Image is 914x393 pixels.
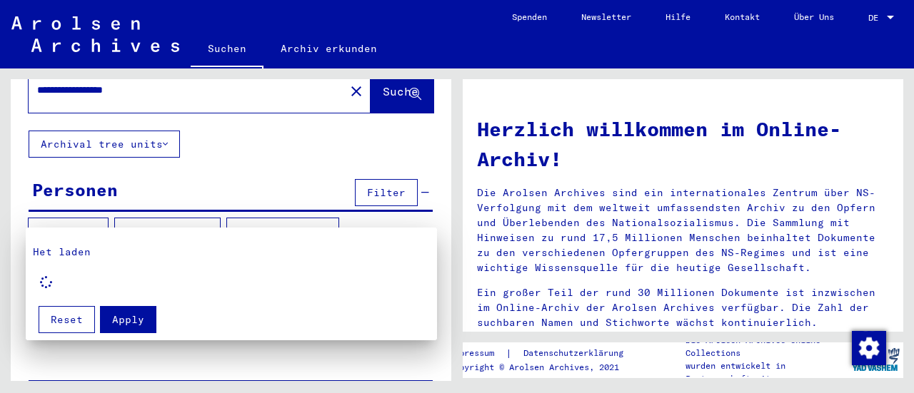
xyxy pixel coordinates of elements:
span: Reset [51,313,83,326]
p: Het laden [33,245,430,260]
img: Zustimmung ändern [852,331,886,365]
button: Apply [100,306,156,333]
span: Apply [112,313,144,326]
button: Reset [39,306,95,333]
